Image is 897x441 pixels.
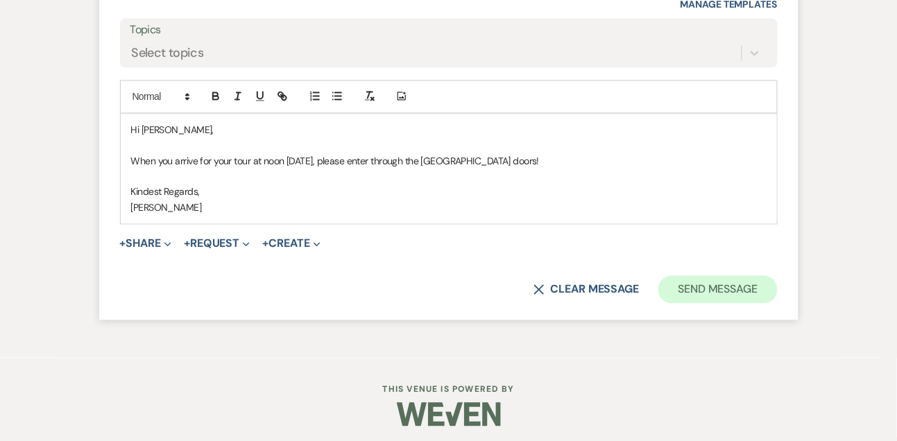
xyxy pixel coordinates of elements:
[131,200,767,216] p: [PERSON_NAME]
[131,184,767,200] p: Kindest Regards,
[120,239,172,250] button: Share
[120,239,126,250] span: +
[132,44,204,62] div: Select topics
[130,20,767,40] label: Topics
[184,239,250,250] button: Request
[131,123,767,138] p: Hi [PERSON_NAME],
[397,390,501,439] img: Weven Logo
[262,239,268,250] span: +
[262,239,320,250] button: Create
[131,154,767,169] p: When you arrive for your tour at noon [DATE], please enter through the [GEOGRAPHIC_DATA] doors!
[184,239,190,250] span: +
[658,276,777,304] button: Send Message
[533,284,639,295] button: Clear message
